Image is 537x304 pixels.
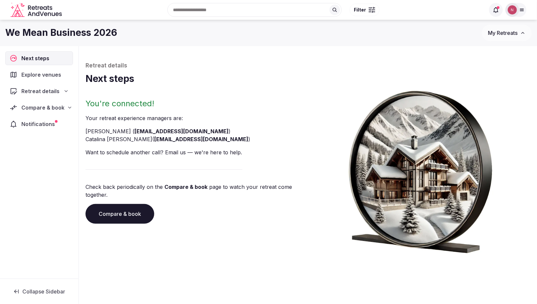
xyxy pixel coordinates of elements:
[5,68,73,82] a: Explore venues
[482,25,532,41] button: My Retreats
[85,135,305,143] li: Catalina [PERSON_NAME] ( )
[337,85,504,253] img: Winter chalet retreat in picture frame
[154,136,248,142] a: [EMAIL_ADDRESS][DOMAIN_NAME]
[5,26,117,39] h1: We Mean Business 2026
[21,71,64,79] span: Explore venues
[85,98,305,109] h2: You're connected!
[164,184,207,190] a: Compare & book
[508,5,517,14] img: Nathalia Bilotti
[21,54,52,62] span: Next steps
[11,3,63,17] a: Visit the homepage
[134,128,229,135] a: [EMAIL_ADDRESS][DOMAIN_NAME]
[22,288,65,295] span: Collapse Sidebar
[488,30,518,36] span: My Retreats
[85,72,530,85] h1: Next steps
[85,204,154,224] a: Compare & book
[21,120,58,128] span: Notifications
[5,284,73,299] button: Collapse Sidebar
[5,51,73,65] a: Next steps
[85,127,305,135] li: [PERSON_NAME] ( )
[11,3,63,17] svg: Retreats and Venues company logo
[85,148,305,156] p: Want to schedule another call? Email us — we're here to help.
[85,114,305,122] p: Your retreat experience manager s are :
[21,104,64,112] span: Compare & book
[5,117,73,131] a: Notifications
[85,183,305,199] p: Check back periodically on the page to watch your retreat come together.
[21,87,60,95] span: Retreat details
[354,7,366,13] span: Filter
[350,4,379,16] button: Filter
[85,62,530,70] p: Retreat details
